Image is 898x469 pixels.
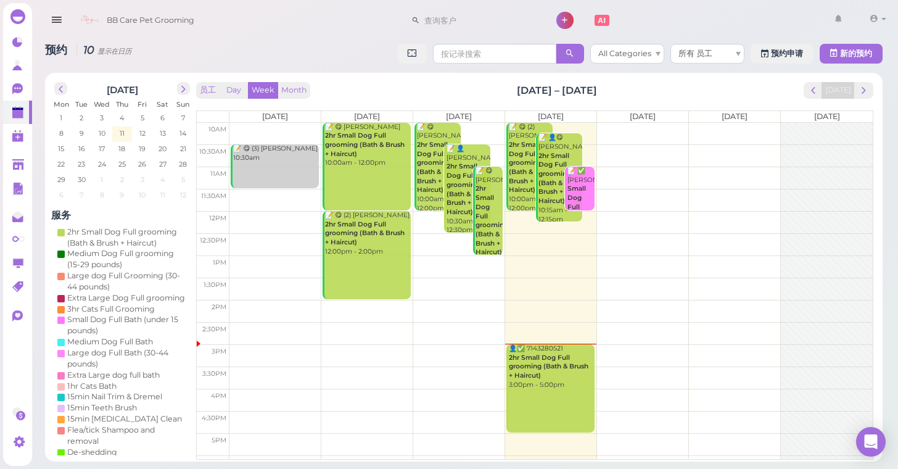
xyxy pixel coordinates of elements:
[538,152,571,205] b: 2hr Small Dog Full grooming (Bath & Brush + Haircut)
[509,141,542,194] b: 2hr Small Dog Full grooming (Bath & Brush + Haircut)
[325,131,405,157] b: 2hr Small Dog Full grooming (Bath & Brush + Haircut)
[248,82,278,99] button: Week
[446,112,472,121] span: [DATE]
[508,123,553,214] div: 📝 😋 (2) [PERSON_NAME] 10:00am - 12:00pm
[212,303,226,311] span: 2pm
[117,159,127,170] span: 25
[118,128,126,139] span: 11
[56,174,67,185] span: 29
[97,128,107,139] span: 10
[476,185,508,256] b: 2hr Small Dog Full grooming (Bath & Brush + Haircut)
[97,47,131,56] small: 显示在日历
[199,147,226,156] span: 10:30am
[57,143,65,154] span: 15
[598,49,651,58] span: All Categories
[138,100,147,109] span: Fri
[99,112,105,123] span: 3
[78,128,85,139] span: 9
[76,159,86,170] span: 23
[820,44,883,64] button: 新的预约
[138,189,147,201] span: 10
[118,189,125,201] span: 9
[138,128,147,139] span: 12
[67,336,153,347] div: Medium Dog Full Bath
[54,100,69,109] span: Mon
[202,414,226,422] span: 4:30pm
[99,174,104,185] span: 1
[59,112,64,123] span: 1
[78,112,84,123] span: 2
[139,174,146,185] span: 3
[177,82,190,95] button: next
[159,128,167,139] span: 13
[854,82,873,99] button: next
[179,143,187,154] span: 21
[159,174,166,185] span: 4
[324,123,410,168] div: 📝 😋 [PERSON_NAME] 10:00am - 12:00pm
[447,162,479,215] b: 2hr Small Dog Full grooming (Bath & Brush + Haircut)
[56,159,66,170] span: 22
[538,112,564,121] span: [DATE]
[508,344,594,389] div: 👤✅ 7143280521 3:00pm - 5:00pm
[212,347,226,355] span: 3pm
[159,189,167,201] span: 11
[212,436,226,444] span: 5pm
[67,226,187,249] div: 2hr Small Dog Full grooming (Bath & Brush + Haircut)
[67,314,187,336] div: Small Dog Full Bath (under 15 pounds)
[137,159,147,170] span: 26
[262,112,288,121] span: [DATE]
[67,293,185,304] div: Extra Large Dog Full grooming
[77,143,86,154] span: 16
[840,49,872,58] span: 新的预约
[76,174,87,185] span: 30
[67,381,117,392] div: 1hr Cats Bath
[118,112,125,123] span: 4
[119,174,125,185] span: 2
[180,174,186,185] span: 5
[176,100,189,109] span: Sun
[325,220,405,246] b: 2hr Small Dog Full grooming (Bath & Brush + Haircut)
[67,402,137,413] div: 15min Teeth Brush
[107,3,194,38] span: BB Care Pet Grooming
[354,112,380,121] span: [DATE]
[211,392,226,400] span: 4pm
[722,112,748,121] span: [DATE]
[200,236,226,244] span: 12:30pm
[178,128,187,139] span: 14
[678,49,712,58] span: 所有 员工
[202,325,226,333] span: 2:30pm
[158,159,168,170] span: 27
[94,100,110,109] span: Wed
[219,82,249,99] button: Day
[58,189,65,201] span: 6
[475,167,502,284] div: 📝 😋 [PERSON_NAME] 11:00am - 1:00pm
[67,425,187,447] div: Flea/tick Shampoo and removal
[509,354,588,380] b: 2hr Small Dog Full grooming (Bath & Brush + Haircut)
[517,83,597,98] h2: [DATE] – [DATE]
[159,112,166,123] span: 6
[67,447,117,458] div: De-shedding
[117,143,126,154] span: 18
[822,82,855,99] button: [DATE]
[278,82,310,99] button: Month
[67,370,160,381] div: Extra Large dog full bath
[157,100,168,109] span: Sat
[567,167,594,257] div: 📝 ✅ [PERSON_NAME] 11:00am
[417,141,450,194] b: 2hr Small Dog Full grooming (Bath & Brush + Haircut)
[538,133,582,224] div: 📝 👤😋 [PERSON_NAME] 10:15am - 12:15pm
[178,159,188,170] span: 28
[213,259,226,267] span: 1pm
[116,100,128,109] span: Thu
[202,459,226,467] span: 5:30pm
[99,189,105,201] span: 8
[416,123,461,214] div: 📝 😋 [PERSON_NAME] 10:00am - 12:00pm
[75,100,88,109] span: Tue
[76,43,131,56] i: 10
[630,112,656,121] span: [DATE]
[97,159,107,170] span: 24
[856,427,886,457] div: Open Intercom Messenger
[324,211,410,256] div: 📝 😋 (2) [PERSON_NAME] 12:00pm - 2:00pm
[202,370,226,378] span: 3:30pm
[180,112,186,123] span: 7
[138,143,147,154] span: 19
